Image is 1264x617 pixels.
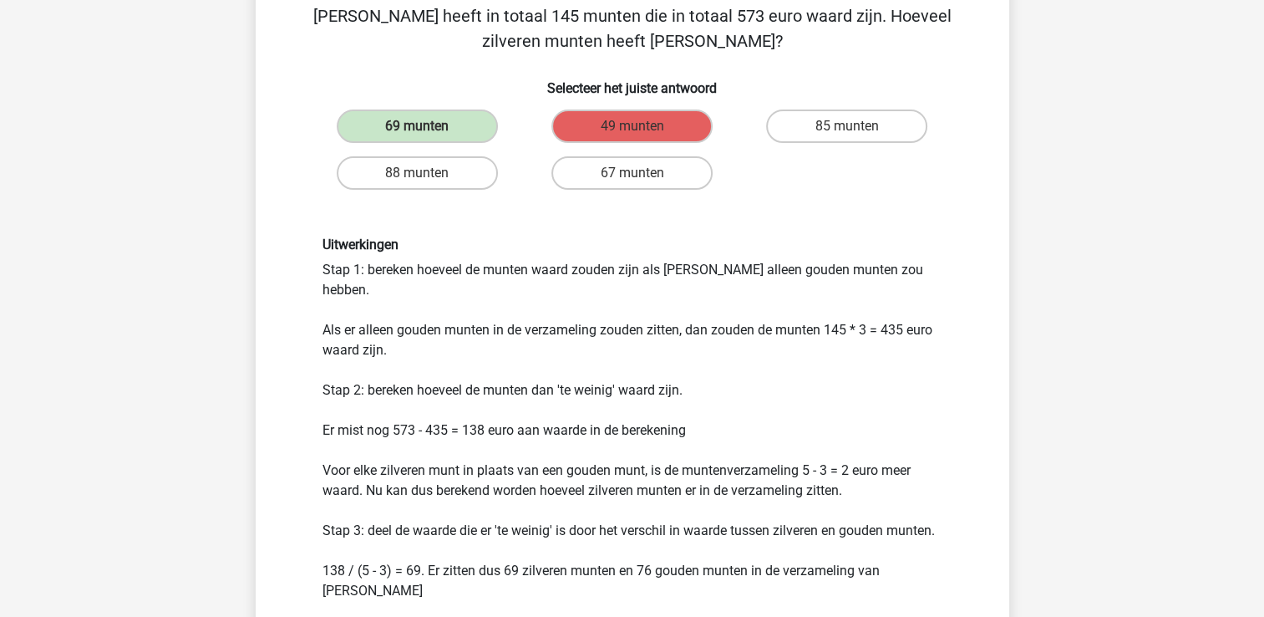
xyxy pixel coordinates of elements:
[310,237,955,600] div: Stap 1: bereken hoeveel de munten waard zouden zijn als [PERSON_NAME] alleen gouden munten zou he...
[282,67,982,96] h6: Selecteer het juiste antwoord
[551,110,713,143] label: 49 munten
[766,110,927,143] label: 85 munten
[337,156,498,190] label: 88 munten
[551,156,713,190] label: 67 munten
[337,110,498,143] label: 69 munten
[322,237,942,252] h6: Uitwerkingen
